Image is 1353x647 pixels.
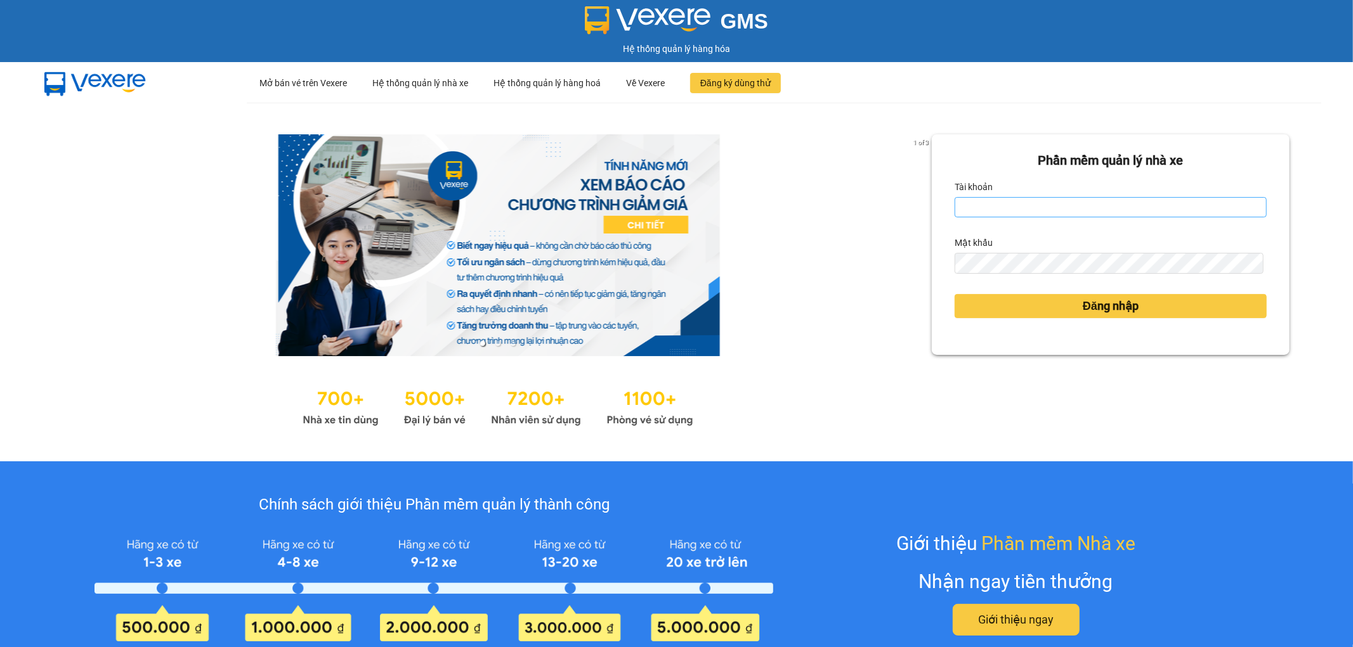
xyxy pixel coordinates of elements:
[495,341,500,346] li: slide item 2
[585,19,768,29] a: GMS
[955,177,993,197] label: Tài khoản
[63,134,81,356] button: previous slide / item
[700,76,771,90] span: Đăng ký dùng thử
[372,63,468,103] div: Hệ thống quản lý nhà xe
[914,134,932,356] button: next slide / item
[953,604,1080,636] button: Giới thiệu ngay
[626,63,665,103] div: Về Vexere
[690,73,781,93] button: Đăng ký dùng thử
[480,341,485,346] li: slide item 1
[955,233,993,253] label: Mật khẩu
[721,10,768,33] span: GMS
[955,197,1267,217] input: Tài khoản
[303,381,693,430] img: Statistics.png
[32,62,159,104] img: mbUUG5Q.png
[511,341,516,346] li: slide item 3
[585,6,710,34] img: logo 2
[955,253,1264,273] input: Mật khẩu
[493,63,601,103] div: Hệ thống quản lý hàng hoá
[955,294,1267,318] button: Đăng nhập
[1083,297,1139,315] span: Đăng nhập
[95,533,773,642] img: policy-intruduce-detail.png
[981,528,1135,558] span: Phần mềm Nhà xe
[910,134,932,151] p: 1 of 3
[896,528,1135,558] div: Giới thiệu
[95,493,773,517] div: Chính sách giới thiệu Phần mềm quản lý thành công
[919,567,1113,596] div: Nhận ngay tiền thưởng
[3,42,1350,56] div: Hệ thống quản lý hàng hóa
[978,611,1054,629] span: Giới thiệu ngay
[259,63,347,103] div: Mở bán vé trên Vexere
[955,151,1267,170] div: Phần mềm quản lý nhà xe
